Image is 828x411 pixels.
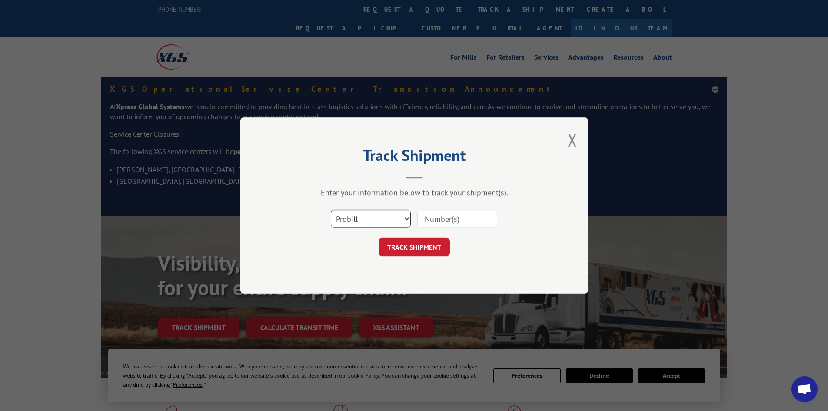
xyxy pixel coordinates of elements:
button: Close modal [568,128,577,151]
a: Open chat [791,376,818,402]
div: Enter your information below to track your shipment(s). [284,187,545,197]
h2: Track Shipment [284,149,545,166]
input: Number(s) [417,210,497,228]
button: TRACK SHIPMENT [379,238,450,256]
